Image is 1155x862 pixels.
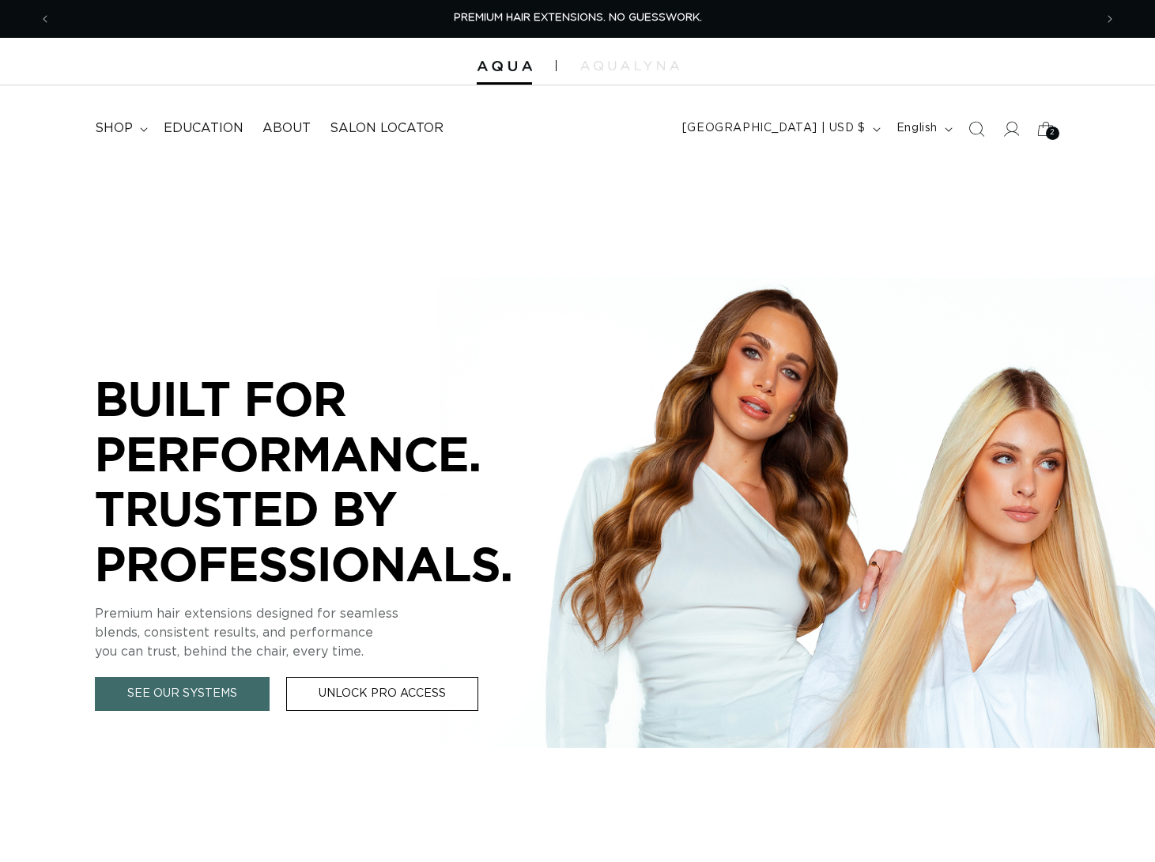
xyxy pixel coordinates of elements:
[95,604,569,661] p: Premium hair extensions designed for seamless blends, consistent results, and performance you can...
[164,120,243,137] span: Education
[682,120,866,137] span: [GEOGRAPHIC_DATA] | USD $
[95,677,270,711] a: See Our Systems
[95,371,569,591] p: BUILT FOR PERFORMANCE. TRUSTED BY PROFESSIONALS.
[95,120,133,137] span: shop
[28,4,62,34] button: Previous announcement
[154,111,253,146] a: Education
[673,114,887,144] button: [GEOGRAPHIC_DATA] | USD $
[1050,127,1055,140] span: 2
[286,677,478,711] a: Unlock Pro Access
[262,120,311,137] span: About
[320,111,453,146] a: Salon Locator
[253,111,320,146] a: About
[959,112,994,146] summary: Search
[330,120,444,137] span: Salon Locator
[580,61,679,70] img: aqualyna.com
[454,13,702,23] span: PREMIUM HAIR EXTENSIONS. NO GUESSWORK.
[1093,4,1127,34] button: Next announcement
[896,120,938,137] span: English
[887,114,959,144] button: English
[85,111,154,146] summary: shop
[477,61,532,72] img: Aqua Hair Extensions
